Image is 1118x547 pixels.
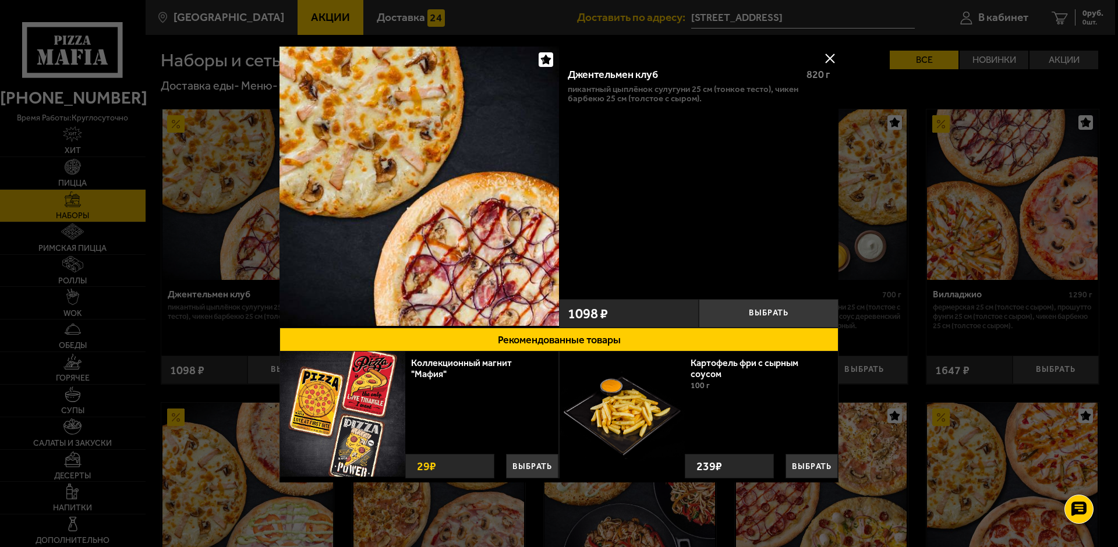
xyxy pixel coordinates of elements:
strong: 29 ₽ [414,454,439,478]
span: 820 г [806,68,830,81]
div: Джентельмен клуб [568,69,797,81]
span: 1098 ₽ [568,307,608,321]
img: Джентельмен клуб [279,47,559,326]
a: Коллекционный магнит "Мафия" [411,357,512,379]
button: Выбрать [786,454,838,478]
span: 100 г [691,381,710,390]
p: Пикантный цыплёнок сулугуни 25 см (тонкое тесто), Чикен Барбекю 25 см (толстое с сыром). [568,84,830,103]
strong: 239 ₽ [694,454,725,478]
button: Выбрать [699,299,838,328]
button: Рекомендованные товары [279,328,838,351]
button: Выбрать [506,454,558,478]
a: Картофель фри с сырным соусом [691,357,798,379]
a: Джентельмен клуб [279,47,559,328]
